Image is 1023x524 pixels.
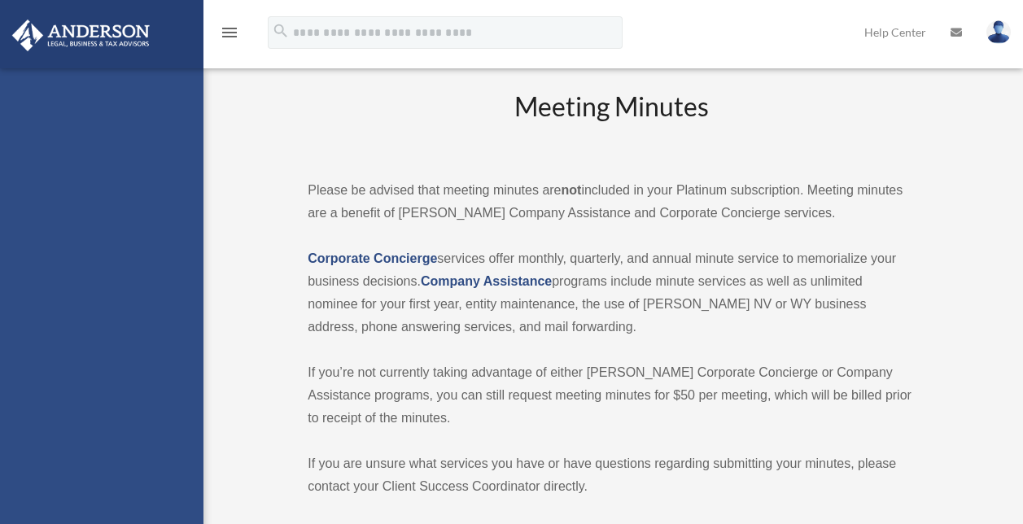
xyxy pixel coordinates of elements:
img: Anderson Advisors Platinum Portal [7,20,155,51]
p: If you’re not currently taking advantage of either [PERSON_NAME] Corporate Concierge or Company A... [308,361,915,430]
strong: not [562,183,582,197]
img: User Pic [986,20,1011,44]
a: menu [220,28,239,42]
i: menu [220,23,239,42]
a: Corporate Concierge [308,251,437,265]
p: services offer monthly, quarterly, and annual minute service to memorialize your business decisio... [308,247,915,338]
p: Please be advised that meeting minutes are included in your Platinum subscription. Meeting minute... [308,179,915,225]
h2: Meeting Minutes [308,89,915,156]
a: Company Assistance [421,274,552,288]
i: search [272,22,290,40]
p: If you are unsure what services you have or have questions regarding submitting your minutes, ple... [308,452,915,498]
